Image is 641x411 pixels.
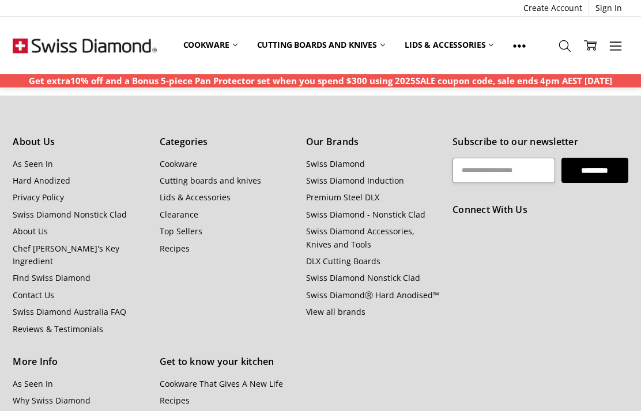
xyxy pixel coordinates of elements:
[306,158,365,169] a: Swiss Diamond
[13,226,48,237] a: About Us
[13,135,146,150] h5: About Us
[160,243,190,254] a: Recipes
[13,192,64,203] a: Privacy Policy
[306,226,414,249] a: Swiss Diamond Accessories, Knives and Tools
[174,32,247,58] a: Cookware
[306,306,365,317] a: View all brands
[13,209,127,220] a: Swiss Diamond Nonstick Clad
[453,203,628,218] h5: Connect With Us
[160,192,231,203] a: Lids & Accessories
[453,135,628,150] h5: Subscribe to our newsletter
[13,395,91,406] a: Why Swiss Diamond
[13,243,119,267] a: Chef [PERSON_NAME]'s Key Ingredient
[29,74,612,87] p: Get extra10% off and a Bonus 5-piece Pan Protector set when you spend $300 using 2025SALE coupon ...
[160,226,202,237] a: Top Sellers
[247,32,395,58] a: Cutting boards and knives
[160,395,190,406] a: Recipes
[160,158,197,169] a: Cookware
[306,135,440,150] h5: Our Brands
[306,209,425,220] a: Swiss Diamond - Nonstick Clad
[13,272,91,283] a: Find Swiss Diamond
[160,355,293,370] h5: Get to know your kitchen
[306,256,380,267] a: DLX Cutting Boards
[395,32,503,58] a: Lids & Accessories
[306,175,404,186] a: Swiss Diamond Induction
[306,192,379,203] a: Premium Steel DLX
[13,17,157,74] img: Free Shipping On Every Order
[13,324,103,334] a: Reviews & Testimonials
[306,290,439,300] a: Swiss DiamondⓇ Hard Anodised™
[13,355,146,370] h5: More Info
[13,290,54,300] a: Contact Us
[13,158,53,169] a: As Seen In
[160,209,198,220] a: Clearance
[13,306,126,317] a: Swiss Diamond Australia FAQ
[503,32,536,58] a: Show All
[13,378,53,389] a: As Seen In
[160,135,293,150] h5: Categories
[160,175,261,186] a: Cutting boards and knives
[306,272,420,283] a: Swiss Diamond Nonstick Clad
[13,175,70,186] a: Hard Anodized
[160,378,283,389] a: Cookware That Gives A New Life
